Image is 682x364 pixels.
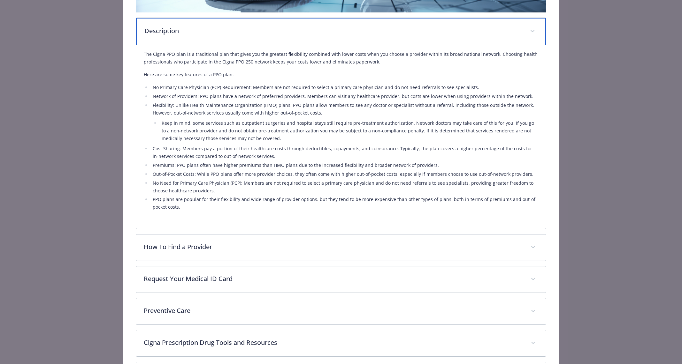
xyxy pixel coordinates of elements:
[136,298,546,324] div: Preventive Care
[151,170,538,178] li: Out-of-Pocket Costs: While PPO plans offer more provider choices, they often come with higher out...
[144,274,523,284] p: Request Your Medical ID Card
[144,50,538,66] p: The Cigna PPO plan is a traditional plan that gives you the greatest flexibility combined with lo...
[136,234,546,261] div: How To Find a Provider
[151,161,538,169] li: Premiums: PPO plans often have higher premiums than HMO plans due to the increased flexibility an...
[136,266,546,293] div: Request Your Medical ID Card
[136,45,546,229] div: Description
[151,84,538,91] li: No Primary Care Physician (PCP) Requirement: Members are not required to select a primary care ph...
[144,338,523,347] p: Cigna Prescription Drug Tools and Resources
[151,179,538,195] li: No Need for Primary Care Physician (PCP): Members are not required to select a primary care physi...
[136,330,546,356] div: Cigna Prescription Drug Tools and Resources
[144,26,522,36] p: Description
[151,196,538,211] li: PPO plans are popular for their flexibility and wide range of provider options, but they tend to ...
[160,119,538,142] li: Keep in mind, some services such as outpatient surgeries and hospital stays still require pre-tre...
[151,93,538,100] li: Network of Providers: PPO plans have a network of preferred providers. Members can visit any heal...
[144,306,523,316] p: Preventive Care
[151,145,538,160] li: Cost Sharing: Members pay a portion of their healthcare costs through deductibles, copayments, an...
[151,101,538,142] li: Flexibility: Unlike Health Maintenance Organization (HMO) plans, PPO plans allow members to see a...
[144,71,538,78] p: Here are some key features of a PPO plan:
[144,242,523,252] p: How To Find a Provider
[136,18,546,45] div: Description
